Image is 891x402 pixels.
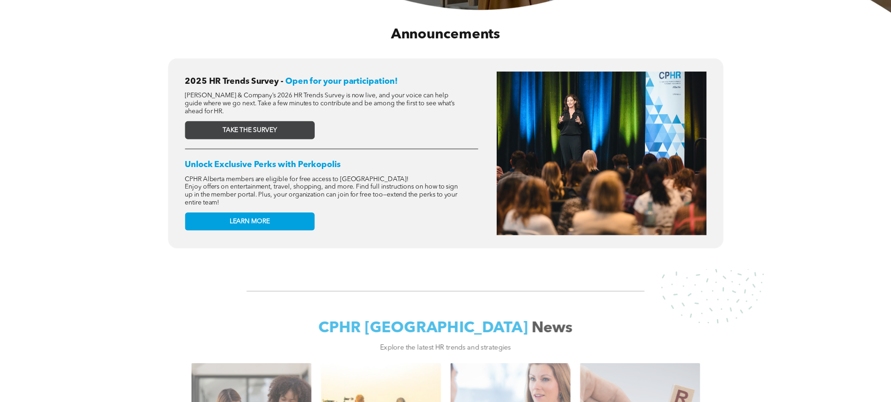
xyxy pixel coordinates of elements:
span: Announcements [391,28,500,42]
a: TAKE THE SURVEY [185,121,314,139]
span: Explore the latest HR trends and strategies [380,344,511,351]
span: CPHR Alberta members are eligible for free access to [GEOGRAPHIC_DATA]! [185,175,409,182]
span: News [531,321,572,336]
span: CPHR [GEOGRAPHIC_DATA] [319,321,528,336]
span: Open for your participation! [285,77,398,85]
span: 2025 HR Trends Survey - [185,77,283,85]
a: LEARN MORE [185,212,314,231]
span: TAKE THE SURVEY [223,126,277,134]
span: Unlock Exclusive Perks with Perkopolis [185,161,340,169]
span: LEARN MORE [230,217,270,225]
span: [PERSON_NAME] & Company’s 2026 HR Trends Survey is now live, and your voice can help guide where ... [185,92,455,115]
span: Enjoy offers on entertainment, travel, shopping, and more. Find full instructions on how to sign ... [185,183,458,206]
